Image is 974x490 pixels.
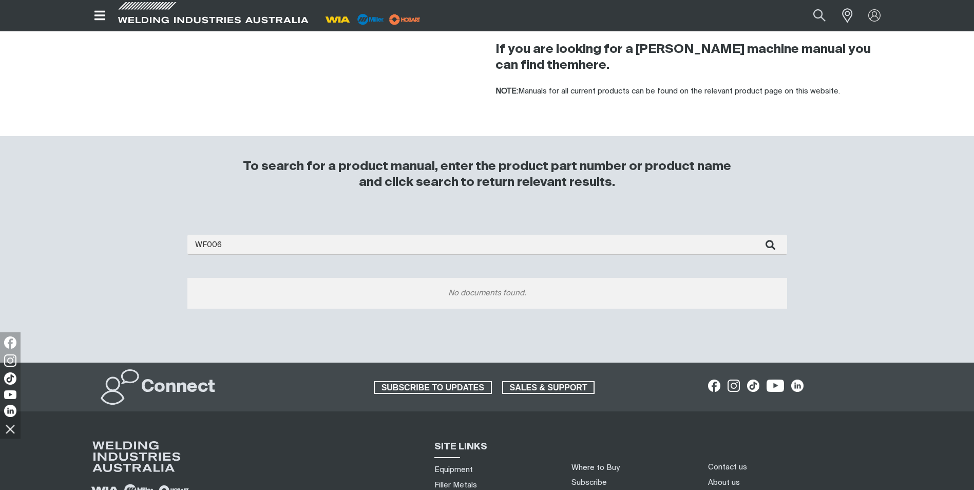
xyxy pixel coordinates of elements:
strong: If you are looking for a [PERSON_NAME] machine manual you can find them [495,43,871,71]
img: Instagram [4,354,16,367]
a: About us [708,477,740,488]
img: LinkedIn [4,405,16,417]
a: Subscribe [571,479,607,486]
a: SUBSCRIBE TO UPDATES [374,381,492,394]
span: SUBSCRIBE TO UPDATES [375,381,491,394]
h2: Connect [141,376,215,399]
img: YouTube [4,390,16,399]
a: Contact us [708,462,747,473]
img: TikTok [4,372,16,385]
a: miller [386,15,424,23]
h3: To search for a product manual, enter the product part number or product name and click search to... [239,159,736,191]
img: Facebook [4,336,16,349]
a: SALES & SUPPORT [502,381,595,394]
img: miller [386,12,424,27]
p: Manuals for all current products can be found on the relevant product page on this website. [495,86,885,98]
img: hide socials [2,420,19,438]
span: SITE LINKS [434,442,487,451]
div: No documents found. [187,278,787,309]
a: here. [579,59,609,71]
button: Search products [802,4,837,27]
input: Enter search... [187,235,787,255]
input: Product name or item number... [789,4,836,27]
a: Where to Buy [571,464,620,472]
a: Equipment [434,464,473,475]
span: SALES & SUPPORT [503,381,594,394]
strong: NOTE: [495,87,518,95]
